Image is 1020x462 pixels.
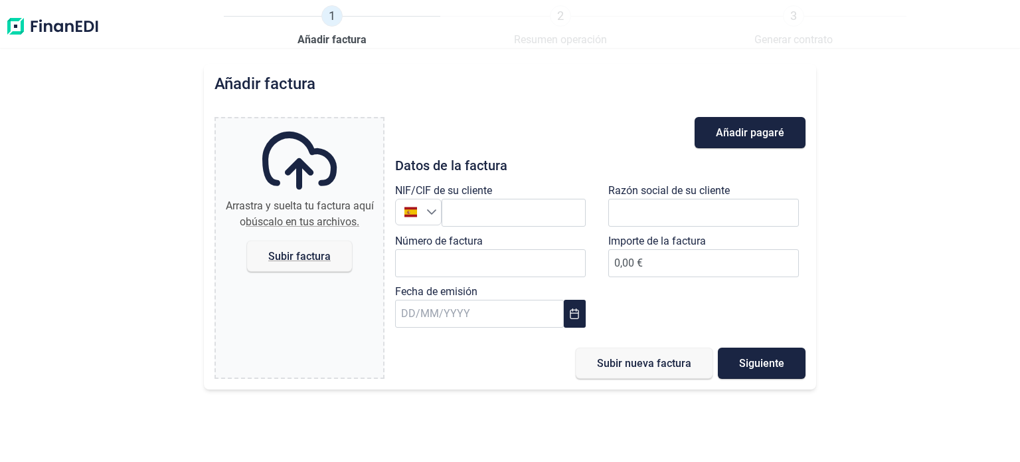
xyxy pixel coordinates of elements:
button: Choose Date [564,300,586,328]
button: Subir nueva factura [576,348,713,379]
label: Razón social de su cliente [608,183,730,199]
div: Arrastra y suelta tu factura aquí o [221,198,378,230]
label: Número de factura [395,233,483,249]
span: búscalo en tus archivos. [246,215,359,228]
input: DD/MM/YYYY [395,300,564,328]
button: Siguiente [718,348,806,379]
label: Fecha de emisión [395,284,477,300]
a: 1Añadir factura [297,5,367,48]
img: Logo de aplicación [5,5,100,48]
h3: Datos de la factura [395,159,806,172]
span: Añadir pagaré [716,128,784,138]
span: Subir nueva factura [597,358,691,368]
label: Importe de la factura [608,233,706,249]
span: Siguiente [739,358,784,368]
span: 1 [321,5,343,27]
span: Subir factura [268,251,331,261]
div: Seleccione un país [426,199,442,225]
h2: Añadir factura [214,74,315,93]
button: Añadir pagaré [695,117,806,148]
span: Añadir factura [297,32,367,48]
img: ES [404,205,417,218]
label: NIF/CIF de su cliente [395,183,492,199]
